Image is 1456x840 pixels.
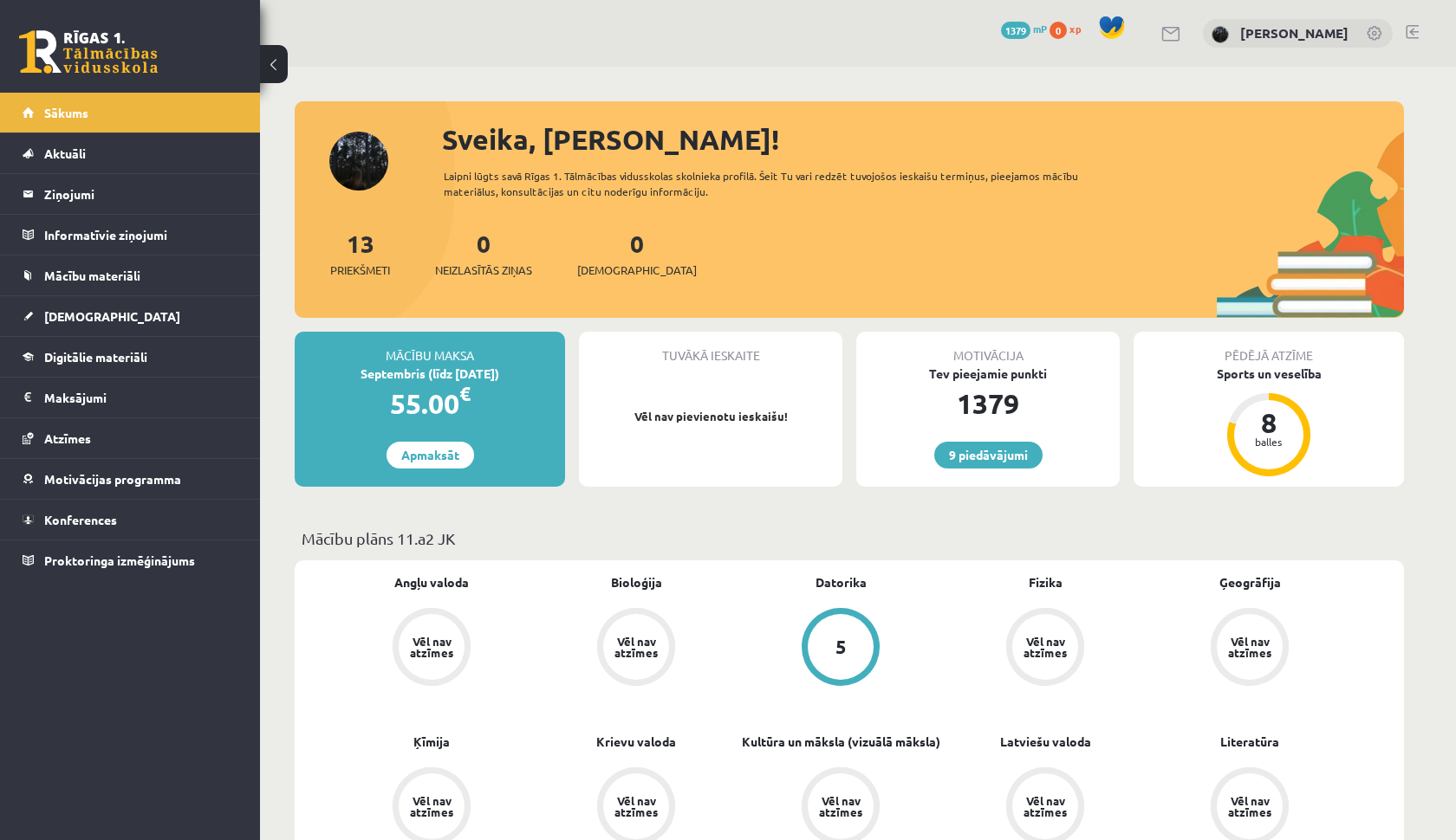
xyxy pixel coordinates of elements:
[44,174,238,214] legend: Ziņojumi
[44,349,147,365] span: Digitālie materiāli
[329,608,534,689] a: Vēl nav atzīmes
[1033,22,1047,36] span: mP
[387,442,474,468] a: Apmaksāt
[1134,332,1404,365] div: Pēdējā atzīme
[295,365,565,383] div: Septembris (līdz [DATE])
[23,418,238,458] a: Atzīmes
[44,471,181,487] span: Motivācijas programma
[835,637,847,656] div: 5
[23,215,238,255] a: Informatīvie ziņojumi
[23,93,238,132] a: Sākums
[856,332,1120,365] div: Motivācija
[577,228,697,279] a: 0[DEMOGRAPHIC_DATA]
[295,332,565,365] div: Mācību maksa
[44,308,180,324] span: [DEMOGRAPHIC_DATA]
[435,228,532,279] a: 0Neizlasītās ziņas
[23,337,238,377] a: Digitālie materiāli
[577,262,697,279] span: [DEMOGRAPHIC_DATA]
[23,459,238,499] a: Motivācijas programma
[816,573,867,591] a: Datorika
[44,268,140,283] span: Mācību materiāli
[23,500,238,540] a: Konferences
[856,383,1120,424] div: 1379
[588,408,834,425] p: Vēl nav pievienotu ieskaišu!
[1225,795,1274,817] div: Vēl nav atzīmes
[943,608,1147,689] a: Vēl nav atzīmes
[435,262,532,279] span: Neizlasītās ziņas
[302,527,1397,550] p: Mācību plāns 11.a2 JK
[612,795,660,817] div: Vēl nav atzīmes
[856,365,1120,383] div: Tev pieejamie punkti
[1001,22,1030,39] span: 1379
[934,442,1043,468] a: 9 piedāvājumi
[579,332,842,365] div: Tuvākā ieskaite
[407,795,456,817] div: Vēl nav atzīmes
[23,133,238,173] a: Aktuāli
[44,430,91,446] span: Atzīmes
[1243,436,1295,447] div: balles
[23,540,238,580] a: Proktoringa izmēģinājums
[534,608,738,689] a: Vēl nav atzīmes
[611,573,662,591] a: Bioloģija
[1001,22,1047,36] a: 1379 mP
[44,215,238,255] legend: Informatīvie ziņojumi
[1021,795,1069,817] div: Vēl nav atzīmes
[1220,733,1279,751] a: Literatūra
[44,378,238,417] legend: Maksājumi
[407,636,456,658] div: Vēl nav atzīmes
[1000,733,1091,751] a: Latviešu valoda
[1069,22,1081,36] span: xp
[1240,24,1349,42] a: [PERSON_NAME]
[612,636,660,658] div: Vēl nav atzīmes
[596,733,676,751] a: Krievu valoda
[442,119,1404,160] div: Sveika, [PERSON_NAME]!
[816,795,865,817] div: Vēl nav atzīmes
[44,145,86,161] span: Aktuāli
[1050,22,1089,36] a: 0 xp
[1021,636,1069,658] div: Vēl nav atzīmes
[1050,22,1067,39] span: 0
[23,296,238,336] a: [DEMOGRAPHIC_DATA]
[23,174,238,214] a: Ziņojumi
[1243,409,1295,436] div: 8
[1219,573,1281,591] a: Ģeogrāfija
[44,552,195,568] span: Proktoringa izmēģinājums
[444,168,1109,199] div: Laipni lūgts savā Rīgas 1. Tālmācības vidusskolas skolnieka profilā. Šeit Tu vari redzēt tuvojošo...
[295,383,565,424] div: 55.00
[1134,365,1404,479] a: Sports un veselība 8 balles
[19,30,158,74] a: Rīgas 1. Tālmācības vidusskola
[23,255,238,295] a: Mācību materiāli
[1225,636,1274,658] div: Vēl nav atzīmes
[23,378,238,417] a: Maksājumi
[330,262,390,279] span: Priekšmeti
[738,608,943,689] a: 5
[742,733,940,751] a: Kultūra un māksla (vizuālā māksla)
[1029,573,1063,591] a: Fizika
[394,573,469,591] a: Angļu valoda
[1134,365,1404,383] div: Sports un veselība
[1147,608,1352,689] a: Vēl nav atzīmes
[459,381,471,406] span: €
[413,733,450,751] a: Ķīmija
[330,228,390,279] a: 13Priekšmeti
[1212,26,1229,43] img: Karolina Rogalika
[44,512,117,527] span: Konferences
[44,105,88,120] span: Sākums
